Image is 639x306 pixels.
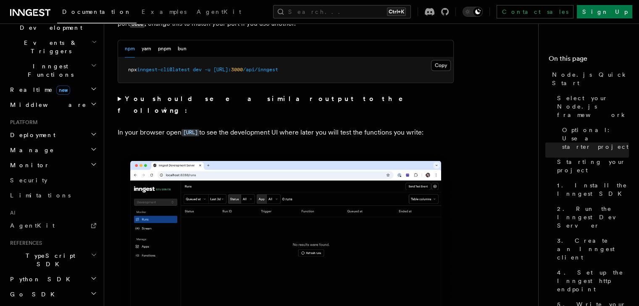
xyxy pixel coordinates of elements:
button: Manage [7,143,99,158]
a: [URL] [181,128,199,136]
a: Examples [137,3,192,23]
button: Python SDK [7,272,99,287]
a: Security [7,173,99,188]
span: -u [205,67,210,73]
span: 1. Install the Inngest SDK [557,181,629,198]
a: Node.js Quick Start [549,67,629,91]
button: pnpm [158,40,171,57]
button: Events & Triggers [7,35,99,59]
span: 2. Run the Inngest Dev Server [557,205,629,230]
span: dev [193,67,202,73]
span: 3. Create an Inngest client [557,236,629,262]
summary: You should see a similar output to the following: [118,93,454,117]
span: Events & Triggers [7,39,92,55]
span: Security [10,177,47,184]
button: Deployment [7,127,99,143]
a: Starting your project [554,154,629,178]
span: Limitations [10,192,71,199]
code: [URL] [181,129,199,136]
strong: You should see a similar output to the following: [118,95,415,114]
a: Sign Up [577,5,632,18]
span: 4. Set up the Inngest http endpoint [557,268,629,293]
span: Optional: Use a starter project [562,126,629,151]
span: /api/inngest [243,67,278,73]
button: TypeScript SDK [7,248,99,272]
span: References [7,240,42,246]
span: [URL]: [213,67,231,73]
span: npx [128,67,137,73]
span: AgentKit [197,8,241,15]
code: 3000 [130,21,145,28]
a: Select your Node.js framework [554,91,629,122]
span: Local Development [7,15,92,32]
span: Platform [7,119,38,126]
a: Contact sales [497,5,573,18]
button: Realtimenew [7,82,99,97]
button: bun [178,40,187,57]
span: Inngest Functions [7,62,91,79]
span: Python SDK [7,275,75,283]
a: 3. Create an Inngest client [554,233,629,265]
button: Go SDK [7,287,99,302]
span: TypeScript SDK [7,252,91,268]
span: inngest-cli@latest [137,67,190,73]
a: AgentKit [192,3,246,23]
a: Optional: Use a starter project [559,122,629,154]
span: 3000 [231,67,243,73]
button: Copy [431,60,451,71]
p: In your browser open to see the development UI where later you will test the functions you write: [118,127,454,139]
kbd: Ctrl+K [387,8,406,16]
span: Go SDK [7,290,60,298]
span: Starting your project [557,158,629,174]
span: Manage [7,146,54,154]
button: Inngest Functions [7,59,99,82]
span: AI [7,210,16,216]
button: Search...Ctrl+K [273,5,411,18]
span: Node.js Quick Start [552,70,629,87]
a: AgentKit [7,218,99,233]
a: 4. Set up the Inngest http endpoint [554,265,629,297]
a: 2. Run the Inngest Dev Server [554,201,629,233]
span: AgentKit [10,222,55,229]
a: Limitations [7,188,99,203]
span: Realtime [7,86,70,94]
button: Middleware [7,97,99,112]
button: yarn [142,40,151,57]
span: Monitor [7,161,50,169]
h4: On this page [549,54,629,67]
button: Local Development [7,12,99,35]
a: 1. Install the Inngest SDK [554,178,629,201]
button: Monitor [7,158,99,173]
span: Documentation [62,8,131,15]
a: Documentation [57,3,137,23]
span: Middleware [7,101,87,109]
button: Toggle dark mode [463,7,483,17]
span: Deployment [7,131,55,139]
button: npm [125,40,135,57]
span: new [56,86,70,95]
span: Select your Node.js framework [557,94,629,119]
span: Examples [142,8,187,15]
